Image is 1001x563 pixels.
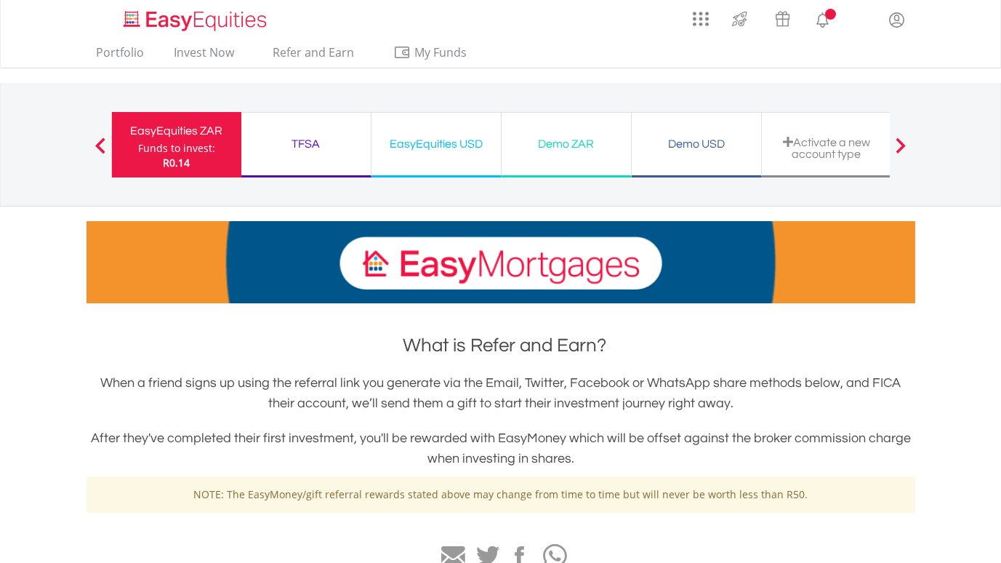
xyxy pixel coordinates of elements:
[878,4,915,36] a: My Profile
[640,134,752,154] div: Demo USD
[510,134,622,154] div: Demo ZAR
[380,134,492,154] div: EasyEquities USD
[728,7,752,31] img: thrive-v2.svg
[121,9,273,33] img: EasyEquities_Logo.png
[121,121,233,141] div: EasyEquities ZAR
[87,221,915,303] img: EasyMortage Promotion Banner
[683,4,718,27] a: AppsGrid
[771,7,795,31] img: vouchers-v2.svg
[87,428,915,469] h3: After they've completed their first investment, you'll be rewarded with EasyMoney which will be o...
[693,11,709,27] img: grid-menu-icon.svg
[97,487,904,502] p: NOTE: The EasyMoney/gift referral rewards stated above may change from time to time but will neve...
[138,141,215,156] div: Funds to invest:
[761,4,804,31] a: Vouchers
[90,45,150,68] a: Portfolio
[393,43,489,62] span: My Funds
[258,45,369,68] a: Refer and Earn
[250,134,362,154] div: TFSA
[168,45,240,68] a: Invest Now
[771,136,883,160] div: Activate a new account type
[841,4,878,33] a: FAQ's and Support
[273,44,354,60] span: Refer and Earn
[118,4,273,33] a: Home page
[804,4,841,33] a: Notifications
[163,156,190,169] span: R0.14
[403,336,606,355] span: What is Refer and Earn?
[87,373,915,414] h3: When a friend signs up using the referral link you generate via the Email, Twitter, Facebook or W...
